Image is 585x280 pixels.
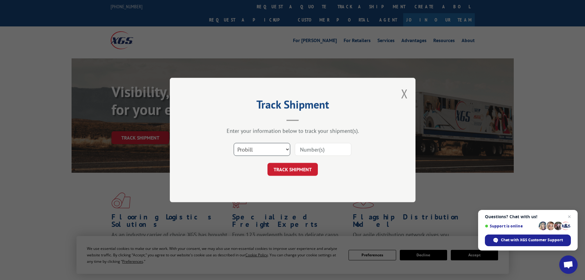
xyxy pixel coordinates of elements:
[295,143,351,156] input: Number(s)
[201,100,385,112] h2: Track Shipment
[267,163,318,176] button: TRACK SHIPMENT
[401,85,408,102] button: Close modal
[501,237,563,243] span: Chat with XGS Customer Support
[485,224,536,228] span: Support is online
[201,127,385,134] div: Enter your information below to track your shipment(s).
[485,214,571,219] span: Questions? Chat with us!
[485,235,571,246] span: Chat with XGS Customer Support
[559,255,578,274] a: Open chat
